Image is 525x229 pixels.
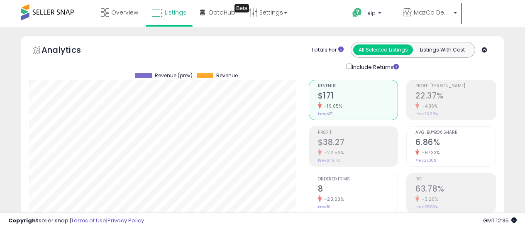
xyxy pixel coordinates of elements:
[415,158,436,163] small: Prev: 21.00%
[419,150,440,156] small: -67.33%
[111,8,138,17] span: Overview
[216,73,238,79] span: Revenue
[415,131,496,135] span: Avg. Buybox Share
[346,1,396,27] a: Help
[483,217,517,224] span: 2025-10-8 12:35 GMT
[318,204,331,209] small: Prev: 10
[419,103,437,109] small: -4.36%
[318,158,340,163] small: Prev: $49.42
[318,184,398,195] h2: 8
[8,217,39,224] strong: Copyright
[415,84,496,89] span: Profit [PERSON_NAME]
[311,46,344,54] div: Totals For
[415,111,438,116] small: Prev: 23.39%
[318,177,398,182] span: Ordered Items
[8,217,144,225] div: seller snap | |
[364,10,376,17] span: Help
[322,150,344,156] small: -22.56%
[415,184,496,195] h2: 63.78%
[415,177,496,182] span: ROI
[165,8,186,17] span: Listings
[419,196,438,202] small: -3.20%
[340,62,409,71] div: Include Returns
[352,7,362,18] i: Get Help
[318,91,398,102] h2: $171
[322,103,342,109] small: -19.05%
[318,138,398,149] h2: $38.27
[209,8,235,17] span: DataHub
[155,73,193,79] span: Revenue (prev)
[318,111,334,116] small: Prev: $211
[353,44,413,55] button: All Selected Listings
[413,44,472,55] button: Listings With Cost
[318,131,398,135] span: Profit
[71,217,106,224] a: Terms of Use
[415,204,438,209] small: Prev: 65.89%
[318,84,398,89] span: Revenue
[322,196,344,202] small: -20.00%
[107,217,144,224] a: Privacy Policy
[415,138,496,149] h2: 6.86%
[414,8,451,17] span: MazCo Deals
[415,91,496,102] h2: 22.37%
[234,4,249,12] div: Tooltip anchor
[42,44,97,58] h5: Analytics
